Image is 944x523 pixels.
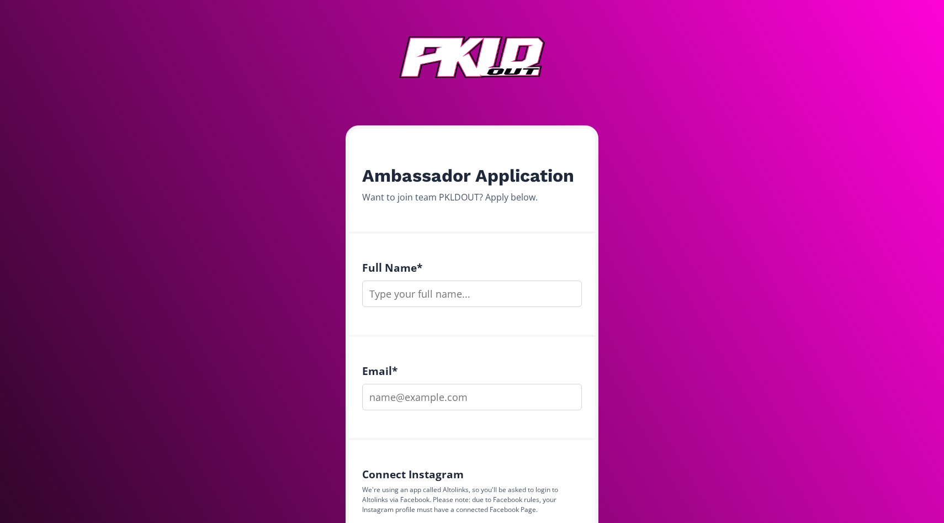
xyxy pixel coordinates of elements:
[362,281,582,307] input: Type your full name...
[399,36,545,78] img: 5z4YxAWyZqa4
[362,485,582,515] p: We're using an app called Altolinks, so you'll be asked to login to Altolinks via Facebook. Pleas...
[362,165,582,186] h2: Ambassador Application
[362,364,582,377] h4: Email *
[362,261,582,274] h4: Full Name *
[362,468,582,480] h4: Connect Instagram
[362,191,582,204] div: Want to join team PKLDOUT? Apply below.
[362,384,582,410] input: name@example.com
